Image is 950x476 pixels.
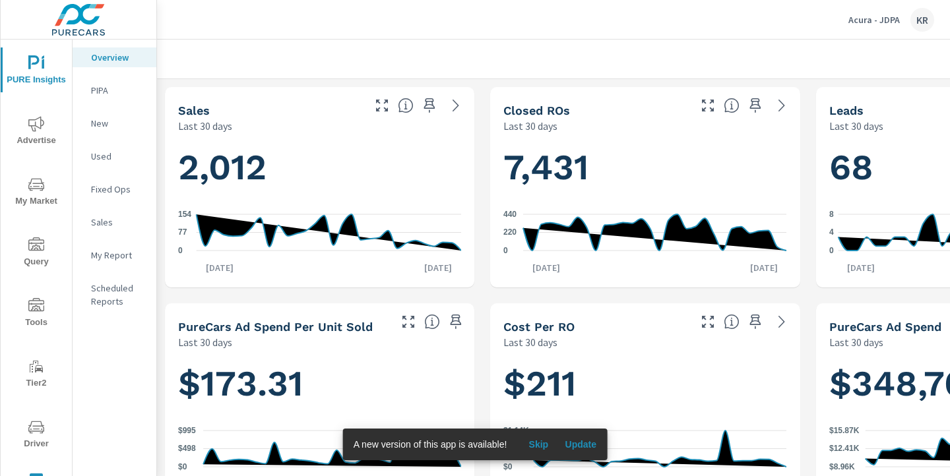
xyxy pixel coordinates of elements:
[5,55,68,88] span: PURE Insights
[724,98,740,113] span: Number of Repair Orders Closed by the selected dealership group over the selected time range. [So...
[503,118,557,134] p: Last 30 days
[91,183,146,196] p: Fixed Ops
[5,359,68,391] span: Tier2
[398,98,414,113] span: Number of vehicles sold by the dealership over the selected date range. [Source: This data is sou...
[91,282,146,308] p: Scheduled Reports
[503,210,517,219] text: 440
[91,117,146,130] p: New
[503,320,575,334] h5: Cost per RO
[5,298,68,330] span: Tools
[178,462,187,471] text: $0
[73,80,156,100] div: PIPA
[848,14,900,26] p: Acura - JDPA
[398,311,419,332] button: Make Fullscreen
[503,228,517,237] text: 220
[910,8,934,32] div: KR
[517,434,559,455] button: Skip
[697,311,718,332] button: Make Fullscreen
[415,261,461,274] p: [DATE]
[724,314,740,330] span: Average cost incurred by the dealership from each Repair Order closed over the selected date rang...
[197,261,243,274] p: [DATE]
[5,419,68,452] span: Driver
[445,311,466,332] span: Save this to your personalized report
[503,334,557,350] p: Last 30 days
[73,278,156,311] div: Scheduled Reports
[5,237,68,270] span: Query
[178,118,232,134] p: Last 30 days
[91,150,146,163] p: Used
[178,361,461,406] h1: $173.31
[771,311,792,332] a: See more details in report
[503,426,529,435] text: $1.14K
[178,320,373,334] h5: PureCars Ad Spend Per Unit Sold
[178,210,191,219] text: 154
[73,146,156,166] div: Used
[445,95,466,116] a: See more details in report
[829,210,834,219] text: 8
[73,179,156,199] div: Fixed Ops
[91,216,146,229] p: Sales
[829,444,860,454] text: $12.41K
[178,246,183,255] text: 0
[5,116,68,148] span: Advertise
[5,177,68,209] span: My Market
[419,95,440,116] span: Save this to your personalized report
[503,246,508,255] text: 0
[741,261,787,274] p: [DATE]
[829,426,860,435] text: $15.87K
[91,84,146,97] p: PIPA
[73,212,156,232] div: Sales
[829,320,941,334] h5: PureCars Ad Spend
[829,334,883,350] p: Last 30 days
[829,118,883,134] p: Last 30 days
[424,314,440,330] span: Average cost of advertising per each vehicle sold at the dealer over the selected date range. The...
[91,51,146,64] p: Overview
[73,47,156,67] div: Overview
[829,246,834,255] text: 0
[838,261,884,274] p: [DATE]
[559,434,602,455] button: Update
[178,104,210,117] h5: Sales
[745,95,766,116] span: Save this to your personalized report
[91,249,146,262] p: My Report
[503,462,513,471] text: $0
[178,426,196,435] text: $995
[565,438,596,450] span: Update
[354,439,507,450] span: A new version of this app is available!
[178,145,461,190] h1: 2,012
[503,145,786,190] h1: 7,431
[745,311,766,332] span: Save this to your personalized report
[771,95,792,116] a: See more details in report
[503,361,786,406] h1: $211
[73,245,156,265] div: My Report
[178,444,196,454] text: $498
[178,334,232,350] p: Last 30 days
[73,113,156,133] div: New
[178,228,187,237] text: 77
[697,95,718,116] button: Make Fullscreen
[829,462,855,471] text: $8.96K
[503,104,570,117] h5: Closed ROs
[522,438,554,450] span: Skip
[523,261,569,274] p: [DATE]
[829,228,834,237] text: 4
[829,104,864,117] h5: Leads
[371,95,393,116] button: Make Fullscreen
